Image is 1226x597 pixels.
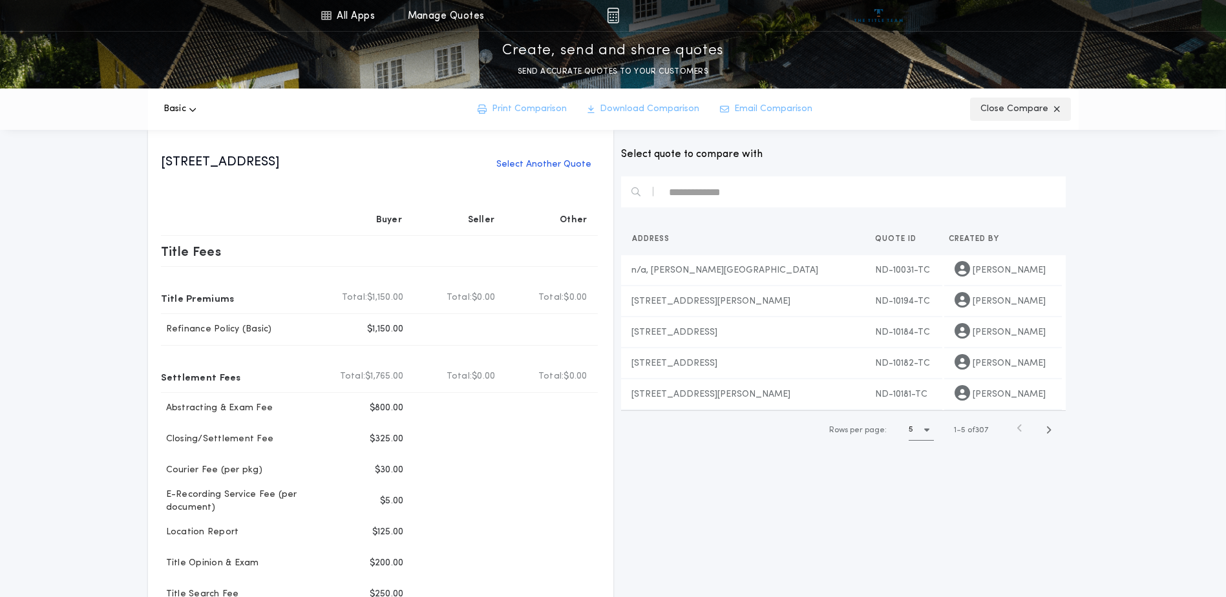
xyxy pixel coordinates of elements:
[875,264,930,277] span: ND-10031-TC
[632,233,670,245] span: Address
[631,326,717,339] span: [STREET_ADDRESS]
[938,224,1052,255] button: Created by
[577,98,710,121] button: Download Comparison
[564,291,587,304] span: $0.00
[973,388,1046,401] span: [PERSON_NAME]
[538,370,564,383] b: Total:
[365,370,403,383] span: $1,765.00
[949,233,999,245] span: Created by
[875,295,930,308] span: ND-10194-TC
[342,291,368,304] b: Total:
[472,370,495,383] span: $0.00
[854,9,903,22] img: vs-icon
[380,495,403,508] p: $5.00
[909,423,913,436] h1: 5
[372,526,404,539] p: $125.00
[980,103,1048,116] p: Close Compare
[502,41,724,61] p: Create, send and share quotes
[621,255,1066,286] button: n/a, [PERSON_NAME][GEOGRAPHIC_DATA]ND-10031-TC[PERSON_NAME]
[734,103,812,116] p: Email Comparison
[164,103,186,116] span: Basic
[621,379,1066,410] button: [STREET_ADDRESS][PERSON_NAME]ND-10181-TC[PERSON_NAME]
[161,402,273,415] p: Abstracting & Exam Fee
[447,291,472,304] b: Total:
[710,98,823,121] button: Email Comparison
[631,388,790,401] span: [STREET_ADDRESS][PERSON_NAME]
[909,420,934,441] button: 5
[370,402,404,415] p: $800.00
[161,433,274,446] p: Closing/Settlement Fee
[367,323,403,336] p: $1,150.00
[967,424,988,436] span: of 307
[472,291,495,304] span: $0.00
[340,370,366,383] b: Total:
[875,233,916,245] span: Quote ID
[970,98,1071,121] button: Close Compare
[829,426,887,434] span: Rows per page:
[496,158,591,171] p: Select Another Quote
[631,295,790,308] span: [STREET_ADDRESS][PERSON_NAME]
[621,139,1066,176] h1: Select quote to compare with
[631,357,717,370] span: [STREET_ADDRESS]
[622,224,863,255] button: Address
[875,357,930,370] span: ND-10182-TC
[564,370,587,383] span: $0.00
[370,433,404,446] p: $325.00
[161,526,239,539] p: Location Report
[164,89,196,130] button: Basic
[560,214,587,227] p: Other
[631,264,818,277] span: n/a, [PERSON_NAME][GEOGRAPHIC_DATA]
[161,366,241,387] p: Settlement Fees
[161,288,235,308] p: Title Premiums
[376,214,402,227] p: Buyer
[161,557,259,570] p: Title Opinion & Exam
[600,103,699,116] p: Download Comparison
[621,286,1066,317] button: [STREET_ADDRESS][PERSON_NAME]ND-10194-TC[PERSON_NAME]
[161,464,262,477] p: Courier Fee (per pkg)
[161,323,272,336] p: Refinance Policy (Basic)
[161,153,279,176] h1: [STREET_ADDRESS]
[961,426,966,434] span: 5
[518,65,708,78] p: SEND ACCURATE QUOTES TO YOUR CUSTOMERS
[865,224,937,255] button: Quote ID
[621,317,1066,348] button: [STREET_ADDRESS]ND-10184-TC[PERSON_NAME]
[447,370,472,383] b: Total:
[492,153,595,176] button: Select Another Quote
[875,326,930,339] span: ND-10184-TC
[161,488,322,514] p: E-Recording Service Fee (per document)
[492,103,567,116] p: Print Comparison
[538,291,564,304] b: Total:
[468,214,495,227] p: Seller
[621,348,1066,379] button: [STREET_ADDRESS]ND-10182-TC[PERSON_NAME]
[161,241,222,262] p: Title Fees
[370,557,404,570] p: $200.00
[973,295,1046,308] span: [PERSON_NAME]
[973,357,1046,370] span: [PERSON_NAME]
[973,264,1046,277] span: [PERSON_NAME]
[375,464,404,477] p: $30.00
[607,8,619,23] img: img
[367,291,403,304] span: $1,150.00
[467,98,577,121] button: Print Comparison
[954,426,956,434] span: 1
[973,326,1046,339] span: [PERSON_NAME]
[875,388,927,401] span: ND-10181-TC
